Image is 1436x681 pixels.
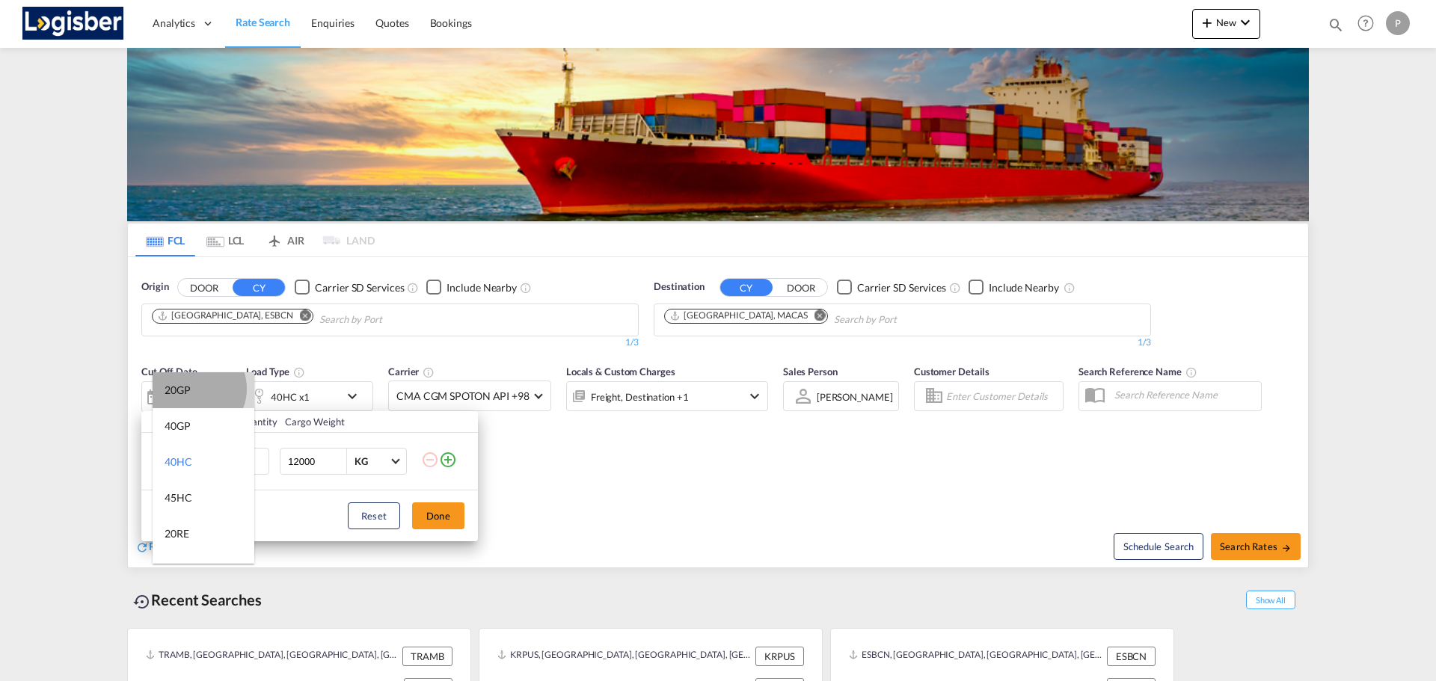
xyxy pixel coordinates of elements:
[165,383,191,398] div: 20GP
[165,419,191,434] div: 40GP
[165,454,192,469] div: 40HC
[165,526,189,541] div: 20RE
[165,562,189,577] div: 40RE
[165,490,192,505] div: 45HC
